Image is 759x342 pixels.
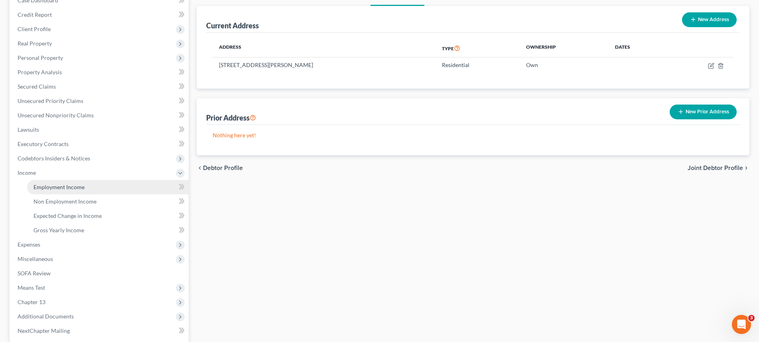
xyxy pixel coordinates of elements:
[197,165,203,171] i: chevron_left
[18,97,83,104] span: Unsecured Priority Claims
[670,105,737,119] button: New Prior Address
[11,79,189,94] a: Secured Claims
[436,39,520,57] th: Type
[34,184,85,190] span: Employment Income
[18,241,40,248] span: Expenses
[34,212,102,219] span: Expected Change in Income
[27,223,189,237] a: Gross Yearly Income
[18,83,56,90] span: Secured Claims
[18,284,45,291] span: Means Test
[11,324,189,338] a: NextChapter Mailing
[34,198,97,205] span: Non Employment Income
[18,112,94,119] span: Unsecured Nonpriority Claims
[18,54,63,61] span: Personal Property
[18,327,70,334] span: NextChapter Mailing
[11,123,189,137] a: Lawsuits
[27,194,189,209] a: Non Employment Income
[18,126,39,133] span: Lawsuits
[18,140,69,147] span: Executory Contracts
[213,131,733,139] p: Nothing here yet!
[11,8,189,22] a: Credit Report
[18,270,51,277] span: SOFA Review
[213,39,436,57] th: Address
[436,57,520,73] td: Residential
[27,209,189,223] a: Expected Change in Income
[18,155,90,162] span: Codebtors Insiders & Notices
[11,137,189,151] a: Executory Contracts
[18,313,74,320] span: Additional Documents
[609,39,667,57] th: Dates
[197,165,243,171] button: chevron_left Debtor Profile
[520,39,609,57] th: Ownership
[11,108,189,123] a: Unsecured Nonpriority Claims
[748,315,755,321] span: 3
[520,57,609,73] td: Own
[688,165,749,171] button: Joint Debtor Profile chevron_right
[18,11,52,18] span: Credit Report
[206,21,259,30] div: Current Address
[11,65,189,79] a: Property Analysis
[11,94,189,108] a: Unsecured Priority Claims
[18,255,53,262] span: Miscellaneous
[743,165,749,171] i: chevron_right
[18,69,62,75] span: Property Analysis
[688,165,743,171] span: Joint Debtor Profile
[213,57,436,73] td: [STREET_ADDRESS][PERSON_NAME]
[206,113,256,123] div: Prior Address
[18,299,45,305] span: Chapter 13
[732,315,751,334] iframe: Intercom live chat
[18,40,52,47] span: Real Property
[18,169,36,176] span: Income
[11,266,189,281] a: SOFA Review
[34,227,84,233] span: Gross Yearly Income
[18,26,51,32] span: Client Profile
[682,12,737,27] button: New Address
[203,165,243,171] span: Debtor Profile
[27,180,189,194] a: Employment Income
